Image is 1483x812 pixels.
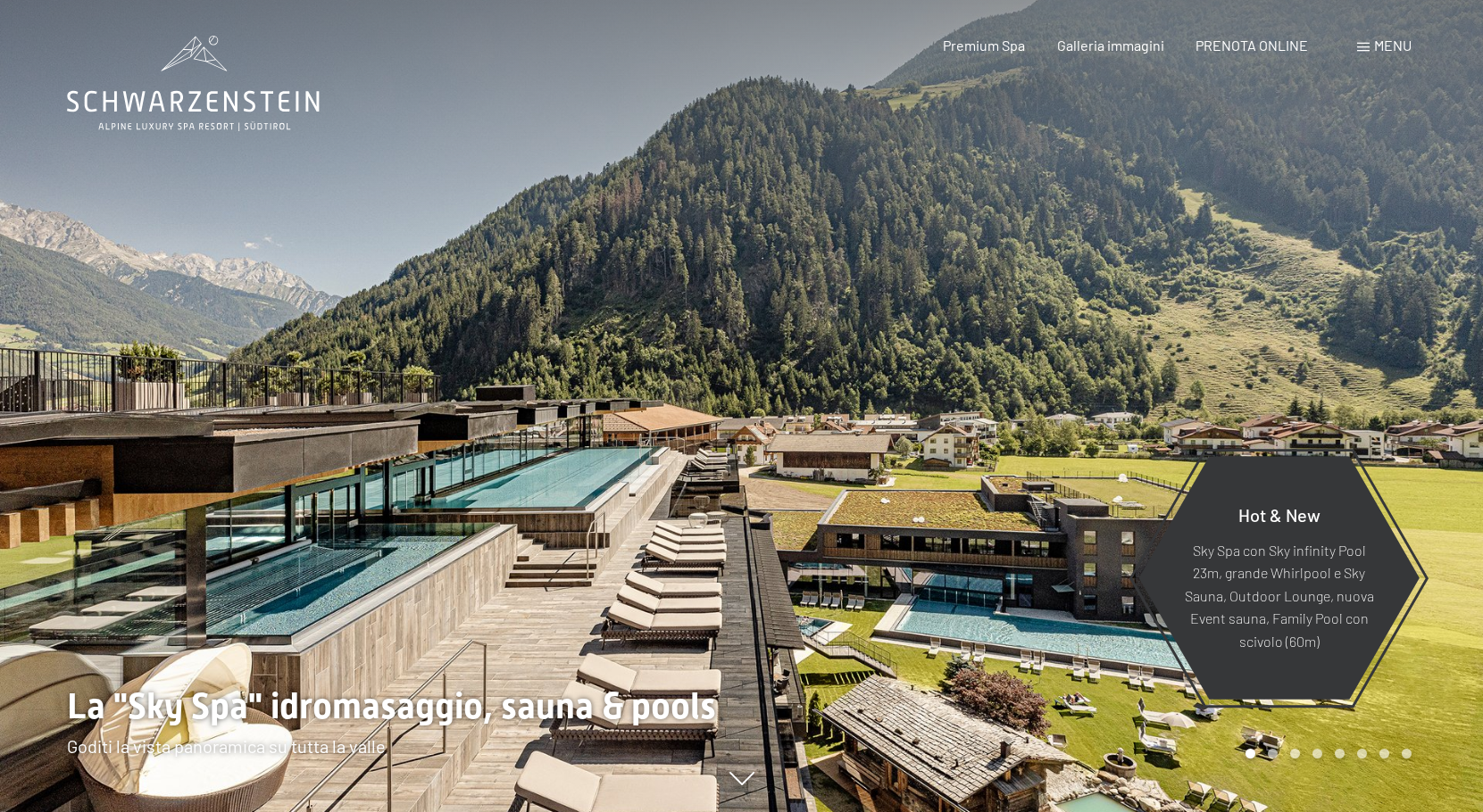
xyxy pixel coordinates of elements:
div: Carousel Page 4 [1312,749,1322,758]
div: Carousel Page 2 [1268,749,1278,758]
div: Carousel Pagination [1239,749,1412,758]
div: Carousel Page 1 (Current Slide) [1246,749,1255,758]
a: Premium Spa [943,37,1025,54]
a: Hot & New Sky Spa con Sky infinity Pool 23m, grande Whirlpool e Sky Sauna, Outdoor Lounge, nuova ... [1137,455,1421,700]
p: Sky Spa con Sky infinity Pool 23m, grande Whirlpool e Sky Sauna, Outdoor Lounge, nuova Event saun... [1182,538,1376,652]
div: Carousel Page 5 [1335,749,1345,758]
a: Galleria immagini [1057,37,1164,54]
span: Menu [1374,37,1412,54]
div: Carousel Page 8 [1402,749,1412,758]
div: Carousel Page 6 [1357,749,1367,758]
span: Hot & New [1238,503,1321,525]
a: PRENOTA ONLINE [1196,37,1308,54]
div: Carousel Page 7 [1379,749,1389,758]
div: Carousel Page 3 [1290,749,1300,758]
